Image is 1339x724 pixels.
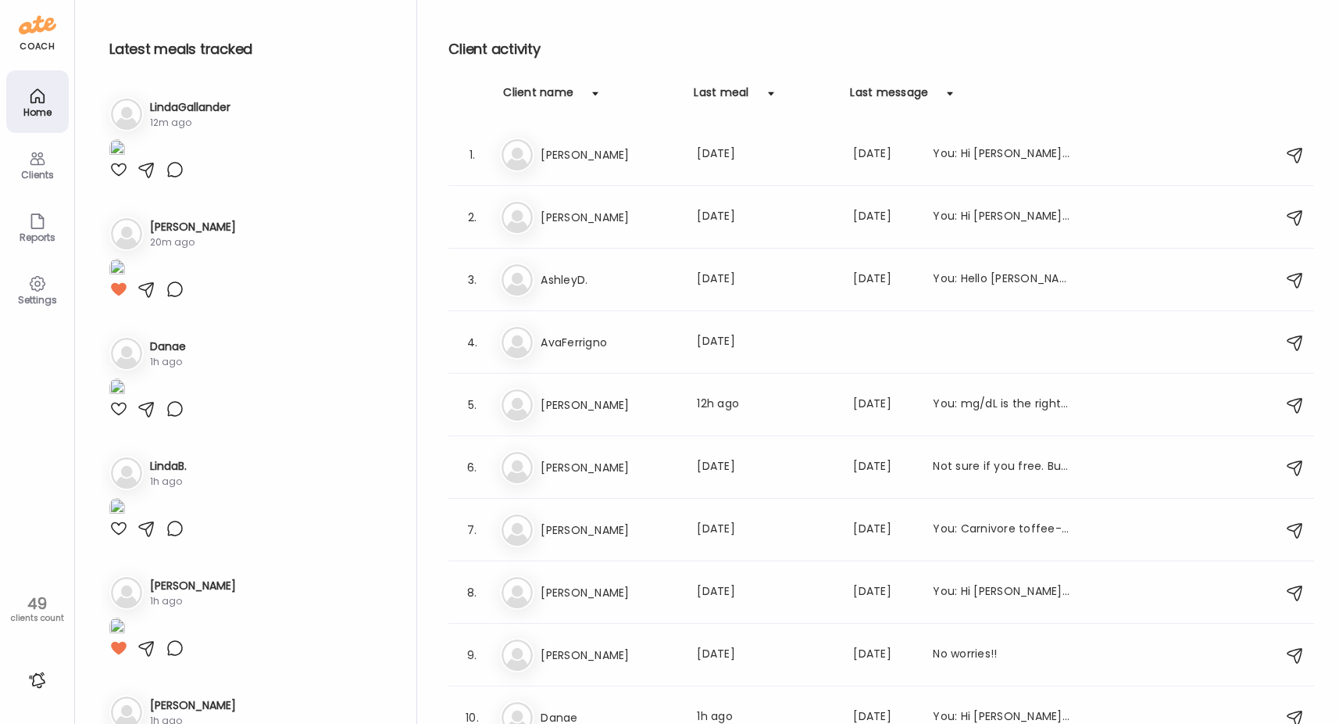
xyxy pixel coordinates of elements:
[697,208,834,227] div: [DATE]
[853,646,914,665] div: [DATE]
[541,271,678,289] h3: AshleyD.
[853,208,914,227] div: [DATE]
[111,457,142,489] img: bg-avatar-default.svg
[109,38,391,61] h2: Latest meals tracked
[697,521,834,539] div: [DATE]
[5,594,69,613] div: 49
[933,271,1070,289] div: You: Hello [PERSON_NAME], Just a reminder to send us pictures of your meals so we can give you fe...
[502,514,533,546] img: bg-avatar-default.svg
[9,170,66,180] div: Clients
[150,235,236,249] div: 20m ago
[150,594,236,608] div: 1h ago
[502,139,533,170] img: bg-avatar-default.svg
[111,99,142,130] img: bg-avatar-default.svg
[697,145,834,164] div: [DATE]
[109,498,125,519] img: images%2FrYmowKdd3sNiGaVUJ532DWvZ6YJ3%2FPhKan9ST57OOSiI9HwnB%2Fj1t2cAQQKUIegfMIJwbP_1080
[853,145,914,164] div: [DATE]
[9,295,66,305] div: Settings
[150,219,236,235] h3: [PERSON_NAME]
[697,458,834,477] div: [DATE]
[541,145,678,164] h3: [PERSON_NAME]
[462,521,481,539] div: 7.
[150,578,236,594] h3: [PERSON_NAME]
[20,40,55,53] div: coach
[697,646,834,665] div: [DATE]
[502,389,533,421] img: bg-avatar-default.svg
[933,145,1070,164] div: You: Hi [PERSON_NAME], are you currently having one meal per day or is there a second meal?
[150,697,236,714] h3: [PERSON_NAME]
[694,84,748,109] div: Last meal
[109,618,125,639] img: images%2FPwXOUG2Ou3S5GU6VFDz5V1EyW272%2FLulgKQ3HrCZgZL72wcya%2FBkRqQ3zasH7xtkaDMKGy_1080
[109,139,125,160] img: images%2FJtQsdcXOJDXDzeIq3bKIlVjQ7Xe2%2FUr2pzAZdpAKseA6uYwIj%2FOPVkXvXORJcnZDF7g9pf_1080
[9,232,66,242] div: Reports
[853,271,914,289] div: [DATE]
[462,208,481,227] div: 2.
[111,218,142,249] img: bg-avatar-default.svg
[9,107,66,117] div: Home
[462,458,481,477] div: 6.
[150,475,187,489] div: 1h ago
[933,458,1070,477] div: Not sure if you free. But I’m on the zoom.
[933,583,1070,602] div: You: Hi [PERSON_NAME]! Just reaching out to touch base. If you would like to meet on Zoom, just g...
[697,333,834,352] div: [DATE]
[541,583,678,602] h3: [PERSON_NAME]
[109,259,125,280] img: images%2FYjhSYng5tDXoxTha6SCaeefw10r1%2FtpIPIHLkbGSvgm7b6SBn%2FI0vaLUyCeRxdh49qdk7O_1080
[5,613,69,624] div: clients count
[541,333,678,352] h3: AvaFerrigno
[933,521,1070,539] div: You: Carnivore toffee- caramelized butter
[150,99,230,116] h3: LindaGallander
[541,458,678,477] h3: [PERSON_NAME]
[111,577,142,608] img: bg-avatar-default.svg
[111,338,142,369] img: bg-avatar-default.svg
[541,396,678,414] h3: [PERSON_NAME]
[697,396,834,414] div: 12h ago
[541,208,678,227] h3: [PERSON_NAME]
[462,646,481,665] div: 9.
[853,521,914,539] div: [DATE]
[502,577,533,608] img: bg-avatar-default.svg
[150,116,230,130] div: 12m ago
[933,646,1070,665] div: No worries!!
[502,327,533,358] img: bg-avatar-default.svg
[853,583,914,602] div: [DATE]
[109,378,125,400] img: images%2F9HBKZMAjsQgjWYw0dDklNQEIjOI2%2Fq370dXGnMT4ZNpRYmYK4%2FN9QhoFutT6IO4vds8Ey2_1080
[462,396,481,414] div: 5.
[541,521,678,539] h3: [PERSON_NAME]
[697,583,834,602] div: [DATE]
[150,339,186,355] h3: Danae
[150,355,186,369] div: 1h ago
[697,271,834,289] div: [DATE]
[150,458,187,475] h3: LindaB.
[853,458,914,477] div: [DATE]
[502,640,533,671] img: bg-avatar-default.svg
[502,202,533,233] img: bg-avatar-default.svg
[462,145,481,164] div: 1.
[19,13,56,38] img: ate
[933,396,1070,414] div: You: mg/dL is the right choice, I am not sure why it is giving me different numbers
[462,583,481,602] div: 8.
[541,646,678,665] h3: [PERSON_NAME]
[933,208,1070,227] div: You: Hi [PERSON_NAME], I looked up the Elysium vitamins. Matter, which is the brain aging one, ha...
[850,84,928,109] div: Last message
[448,38,1314,61] h2: Client activity
[853,396,914,414] div: [DATE]
[462,271,481,289] div: 3.
[502,452,533,483] img: bg-avatar-default.svg
[503,84,573,109] div: Client name
[462,333,481,352] div: 4.
[502,264,533,296] img: bg-avatar-default.svg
